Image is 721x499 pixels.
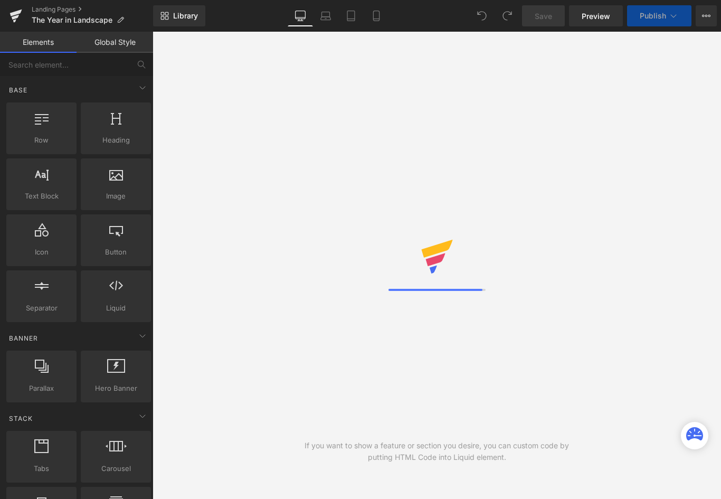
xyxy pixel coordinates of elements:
[8,333,39,343] span: Banner
[497,5,518,26] button: Redo
[32,5,153,14] a: Landing Pages
[77,32,153,53] a: Global Style
[582,11,610,22] span: Preview
[173,11,198,21] span: Library
[84,303,148,314] span: Liquid
[84,247,148,258] span: Button
[471,5,492,26] button: Undo
[84,383,148,394] span: Hero Banner
[364,5,389,26] a: Mobile
[84,135,148,146] span: Heading
[8,85,29,95] span: Base
[295,440,579,463] div: If you want to show a feature or section you desire, you can custom code by putting HTML Code int...
[535,11,552,22] span: Save
[627,5,691,26] button: Publish
[153,5,205,26] a: New Library
[10,135,73,146] span: Row
[8,413,34,423] span: Stack
[10,463,73,474] span: Tabs
[569,5,623,26] a: Preview
[10,383,73,394] span: Parallax
[313,5,338,26] a: Laptop
[32,16,112,24] span: The Year in Landscape
[84,463,148,474] span: Carousel
[10,247,73,258] span: Icon
[696,5,717,26] button: More
[10,191,73,202] span: Text Block
[640,12,666,20] span: Publish
[10,303,73,314] span: Separator
[84,191,148,202] span: Image
[338,5,364,26] a: Tablet
[288,5,313,26] a: Desktop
